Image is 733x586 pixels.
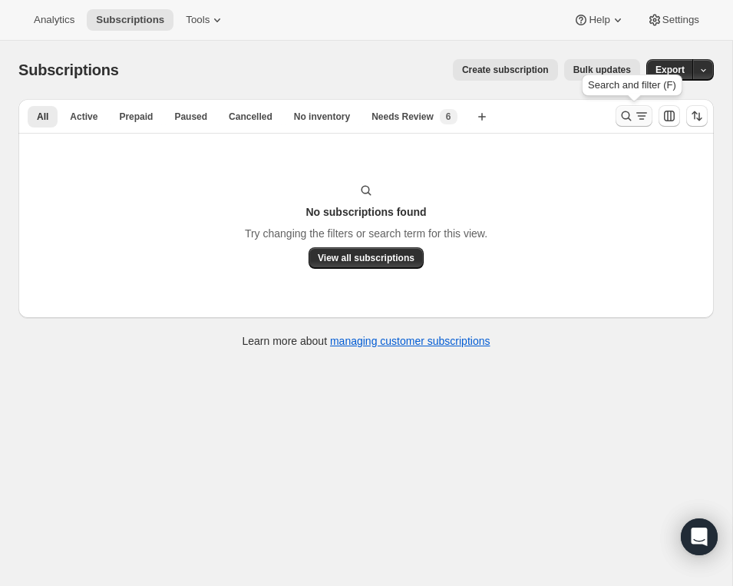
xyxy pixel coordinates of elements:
[564,9,634,31] button: Help
[96,14,164,26] span: Subscriptions
[655,64,685,76] span: Export
[245,226,487,241] p: Try changing the filters or search term for this view.
[470,106,494,127] button: Create new view
[453,59,558,81] button: Create subscription
[25,9,84,31] button: Analytics
[659,105,680,127] button: Customize table column order and visibility
[305,204,426,220] h3: No subscriptions found
[243,333,490,349] p: Learn more about
[37,111,48,123] span: All
[294,111,350,123] span: No inventory
[229,111,272,123] span: Cancelled
[309,247,424,269] button: View all subscriptions
[638,9,708,31] button: Settings
[177,9,234,31] button: Tools
[589,14,609,26] span: Help
[564,59,640,81] button: Bulk updates
[87,9,173,31] button: Subscriptions
[330,335,490,347] a: managing customer subscriptions
[34,14,74,26] span: Analytics
[686,105,708,127] button: Sort the results
[681,518,718,555] div: Open Intercom Messenger
[186,14,210,26] span: Tools
[573,64,631,76] span: Bulk updates
[18,61,119,78] span: Subscriptions
[70,111,97,123] span: Active
[174,111,207,123] span: Paused
[371,111,434,123] span: Needs Review
[646,59,694,81] button: Export
[446,111,451,123] span: 6
[662,14,699,26] span: Settings
[119,111,153,123] span: Prepaid
[462,64,549,76] span: Create subscription
[318,252,414,264] span: View all subscriptions
[616,105,652,127] button: Search and filter results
